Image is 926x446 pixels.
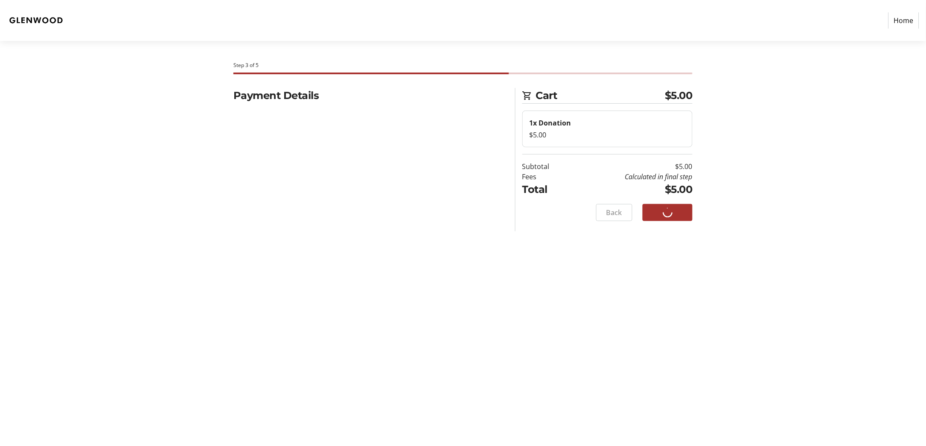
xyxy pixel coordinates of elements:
[7,3,67,38] img: Glenwood, Inc.'s Logo
[665,88,693,103] span: $5.00
[522,161,571,172] td: Subtotal
[522,172,571,182] td: Fees
[571,161,693,172] td: $5.00
[571,172,693,182] td: Calculated in final step
[522,182,571,197] td: Total
[571,182,693,197] td: $5.00
[888,12,919,29] a: Home
[233,61,693,69] div: Step 3 of 5
[530,130,685,140] div: $5.00
[233,88,505,103] h2: Payment Details
[530,118,571,128] strong: 1x Donation
[536,88,665,103] span: Cart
